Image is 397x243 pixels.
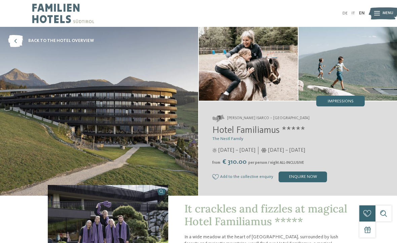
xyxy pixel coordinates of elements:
a: EN [359,11,365,15]
img: The family hotel in Meransen [199,27,298,101]
span: from [212,161,220,165]
span: per person / night ALL-INCLUSIVE [248,161,304,165]
i: Opening times in summer [212,148,217,153]
span: Impressions [328,99,354,104]
span: back to the hotel overview [28,38,94,44]
span: € 310.00 [221,159,248,165]
a: DE [342,11,348,15]
span: It crackles and fizzles at magical Hotel Familiamus ***** [184,202,347,228]
span: [DATE] – [DATE] [268,147,305,154]
span: Menu [383,11,393,16]
span: The Nestl Family [212,137,243,141]
div: enquire now [279,172,327,182]
span: Add to the collective enquiry [220,175,273,179]
span: [PERSON_NAME] Isarco – [GEOGRAPHIC_DATA] [227,116,310,121]
a: back to the hotel overview [8,35,94,47]
i: Opening times in winter [261,148,267,153]
a: IT [352,11,355,15]
span: [DATE] – [DATE] [218,147,255,154]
